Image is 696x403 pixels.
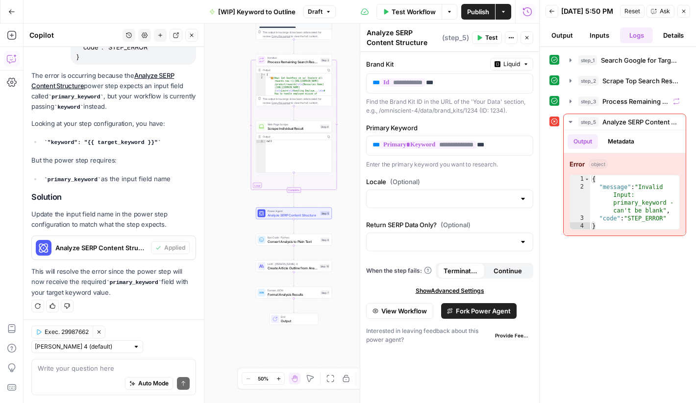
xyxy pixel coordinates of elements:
span: Publish [467,7,489,17]
span: Ask [660,7,670,16]
strong: Error [570,159,585,169]
button: Output [546,27,579,43]
div: Output [263,135,324,139]
div: Power AgentAnalyze SERP Content StructureStep 5 [256,208,332,219]
span: Iteration [268,56,319,60]
span: Analyze SERP Content Structure [602,117,680,127]
div: Find the Brand Kit ID in the URL of the 'Your Data' section, e.g., /omniscient-4/data/brand_kits/... [366,97,533,115]
span: Run Code · Python [268,236,319,239]
div: 3 [570,214,590,222]
p: This will resolve the error since the power step will now receive the required field with your ta... [31,266,196,298]
span: Reset [624,7,640,16]
a: When the step fails: [366,266,432,275]
div: Step 5 [321,211,330,215]
button: Logs [620,27,653,43]
button: Test Workflow [376,4,442,20]
div: Step 6 [321,237,330,242]
span: ( step_5 ) [442,33,469,43]
span: 50% [258,375,269,382]
span: Copy the output [272,101,290,104]
p: The error is occurring because the power step expects an input field called , but your workflow i... [31,71,196,112]
span: (Optional) [390,177,420,187]
span: Continue [494,266,522,276]
h2: Solution [31,192,196,202]
div: LLM · [PERSON_NAME] 4Create Article Outline from AnalysisStep 10 [256,261,332,272]
span: Format Analysis Results [268,292,319,297]
span: End [281,315,314,319]
div: Step 3 [321,58,330,62]
button: Draft [303,5,336,18]
div: Complete [256,188,332,193]
code: "keyword": "{{ target_keyword }}" [44,140,161,145]
span: step_3 [578,96,598,106]
span: Scrape Individual Result [268,126,319,131]
span: Web Page Scrape [268,122,319,126]
button: [WIP] Keyword to Outline [203,4,301,20]
div: 2 [570,183,590,214]
span: Process Remaining Search Results [602,96,669,106]
span: Show Advanced Settings [416,286,484,295]
code: primary_keyword [49,94,103,100]
button: Output [568,134,598,149]
code: primary_keyword [106,280,161,285]
div: Format JSONFormat Analysis ResultsStep 7 [256,287,332,299]
span: Format JSON [268,288,319,292]
button: Metadata [602,134,640,149]
button: Fork Power Agent [441,303,517,319]
button: Ask [646,5,674,18]
button: Auto Mode [125,377,173,390]
label: Locale [366,177,533,187]
span: (Optional) [441,220,471,230]
div: This output is too large & has been abbreviated for review. to view the full content. [263,97,330,105]
span: Convert Analysis to Plain Text [268,239,319,244]
g: Edge from step_2 to step_3 [293,40,295,54]
g: Edge from step_3-iteration-end to step_5 [293,193,295,207]
div: LoopIterationProcess Remaining Search ResultsStep 3Output[ "🍔[New: Get DashPass on us! Explore al... [256,54,332,106]
div: 1 [256,73,266,77]
span: Copy the output [272,35,290,38]
button: Provide Feedback [491,330,533,341]
span: Exec. 29987662 [45,328,89,336]
span: LLM · [PERSON_NAME] 4 [268,262,318,266]
span: Power Agent [268,209,319,213]
div: Output [263,68,324,72]
span: Terminate Workflow [444,266,479,276]
button: Exec. 29987662 [31,326,93,338]
span: Toggle code folding, rows 1 through 3 [263,73,266,77]
span: step_2 [578,76,598,86]
div: Complete [287,188,301,193]
span: object [589,160,608,168]
span: Applied [164,243,185,252]
div: EndOutput [256,313,332,325]
span: Scrape Top Search Results [602,76,680,86]
p: Looking at your step configuration, you have: [31,119,196,129]
button: Reset [620,5,645,18]
span: Draft [308,7,323,16]
div: Web Page ScrapeScrape Individual ResultStep 4Outputnull [256,121,332,173]
span: step_1 [578,55,597,65]
span: Toggle code folding, rows 1 through 4 [584,175,590,183]
span: Fork Power Agent [456,306,511,316]
input: Claude Sonnet 4 (default) [35,342,129,352]
li: as the input field name [42,174,196,185]
g: Edge from step_6 to step_10 [293,246,295,260]
div: Step 10 [320,264,330,268]
label: Brand Kit [366,59,486,69]
span: Provide Feedback [495,332,529,339]
div: 4 [570,222,590,230]
div: Copilot [29,30,120,40]
span: Output [281,318,314,323]
button: Test [472,31,502,44]
div: Step 7 [321,290,330,295]
button: Publish [461,4,495,20]
span: Analyze SERP Content Structure (step_5) [55,243,147,253]
span: Test [485,33,497,42]
span: Test Workflow [392,7,436,17]
button: View Workflow [366,303,433,319]
p: Enter the primary keyword you want to research. [366,160,533,169]
span: Auto Mode [138,379,169,388]
div: 1 [256,140,266,143]
g: Edge from step_5 to step_6 [293,219,295,234]
span: View Workflow [381,306,427,316]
